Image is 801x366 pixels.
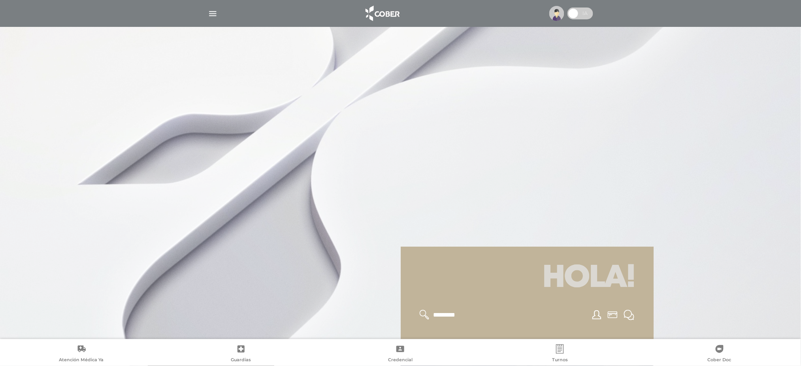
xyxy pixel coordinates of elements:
[388,357,413,364] span: Credencial
[410,256,644,300] h1: Hola!
[708,357,731,364] span: Cober Doc
[361,4,403,23] img: logo_cober_home-white.png
[231,357,251,364] span: Guardias
[480,344,640,364] a: Turnos
[321,344,481,364] a: Credencial
[59,357,104,364] span: Atención Médica Ya
[640,344,799,364] a: Cober Doc
[208,9,218,19] img: Cober_menu-lines-white.svg
[161,344,321,364] a: Guardias
[2,344,161,364] a: Atención Médica Ya
[549,6,564,21] img: profile-placeholder.svg
[552,357,568,364] span: Turnos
